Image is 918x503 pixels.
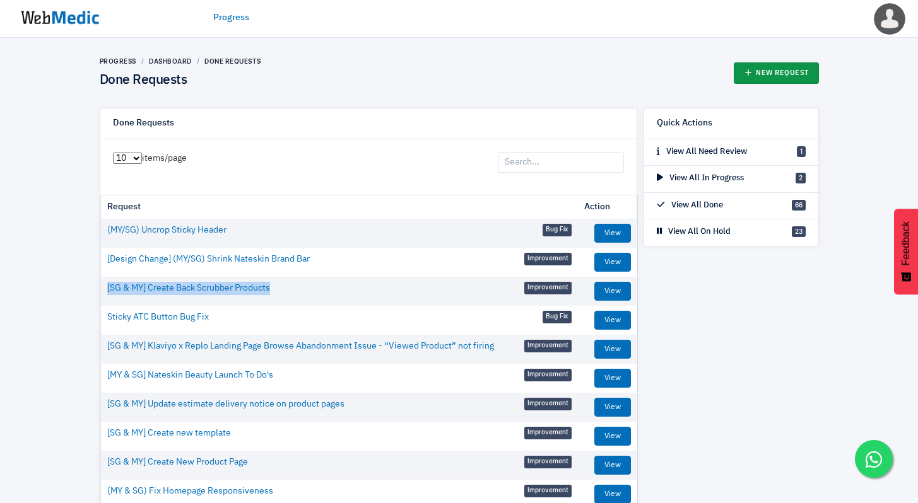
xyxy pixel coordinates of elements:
[107,282,270,295] a: [SG & MY] Create Back Scrubber Products
[657,146,747,158] p: View All Need Review
[100,57,261,66] nav: breadcrumb
[594,398,631,417] a: View
[149,57,192,65] a: Dashboard
[796,173,806,183] span: 2
[107,398,344,411] a: [SG & MY] Update estimate delivery notice on product pages
[594,427,631,446] a: View
[524,398,572,410] span: Improvement
[524,427,572,439] span: Improvement
[107,311,209,324] a: Sticky ATC Button Bug Fix
[524,456,572,468] span: Improvement
[113,152,187,165] label: items/page
[578,195,638,219] th: Action
[101,195,578,219] th: Request
[204,57,261,65] a: Done Requests
[657,118,712,129] h6: Quick Actions
[100,72,261,89] h4: Done Requests
[657,226,731,238] p: View All On Hold
[107,456,248,469] a: [SG & MY] Create New Product Page
[107,369,273,382] a: [MY & SG] Nateskin Beauty Launch To Do's
[524,485,572,497] span: Improvement
[900,221,912,265] span: Feedback
[594,369,631,388] a: View
[107,253,310,266] a: [Design Change] (MY/SG) Shrink Nateskin Brand Bar
[524,340,572,352] span: Improvement
[594,340,631,359] a: View
[543,311,572,323] span: Bug Fix
[657,172,744,185] p: View All In Progress
[792,226,806,237] span: 23
[797,146,806,157] span: 1
[734,62,819,84] a: New Request
[498,152,624,173] input: Search...
[657,199,723,212] p: View All Done
[594,282,631,301] a: View
[524,369,572,381] span: Improvement
[594,456,631,475] a: View
[100,57,136,65] a: Progress
[524,282,572,294] span: Improvement
[543,224,572,236] span: Bug Fix
[107,224,227,237] a: (MY/SG) Uncrop Sticky Header
[894,209,918,294] button: Feedback - Show survey
[113,153,142,164] select: items/page
[594,224,631,243] a: View
[107,427,231,440] a: [SG & MY] Create new template
[594,311,631,330] a: View
[113,118,174,129] h6: Done Requests
[213,11,249,25] a: Progress
[107,340,494,353] a: [SG & MY] Klaviyo x Replo Landing Page Browse Abandonment Issue - “Viewed Product” not firing
[524,253,572,265] span: Improvement
[107,485,273,498] a: (MY & SG) Fix Homepage Responsiveness
[792,200,806,211] span: 66
[594,253,631,272] a: View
